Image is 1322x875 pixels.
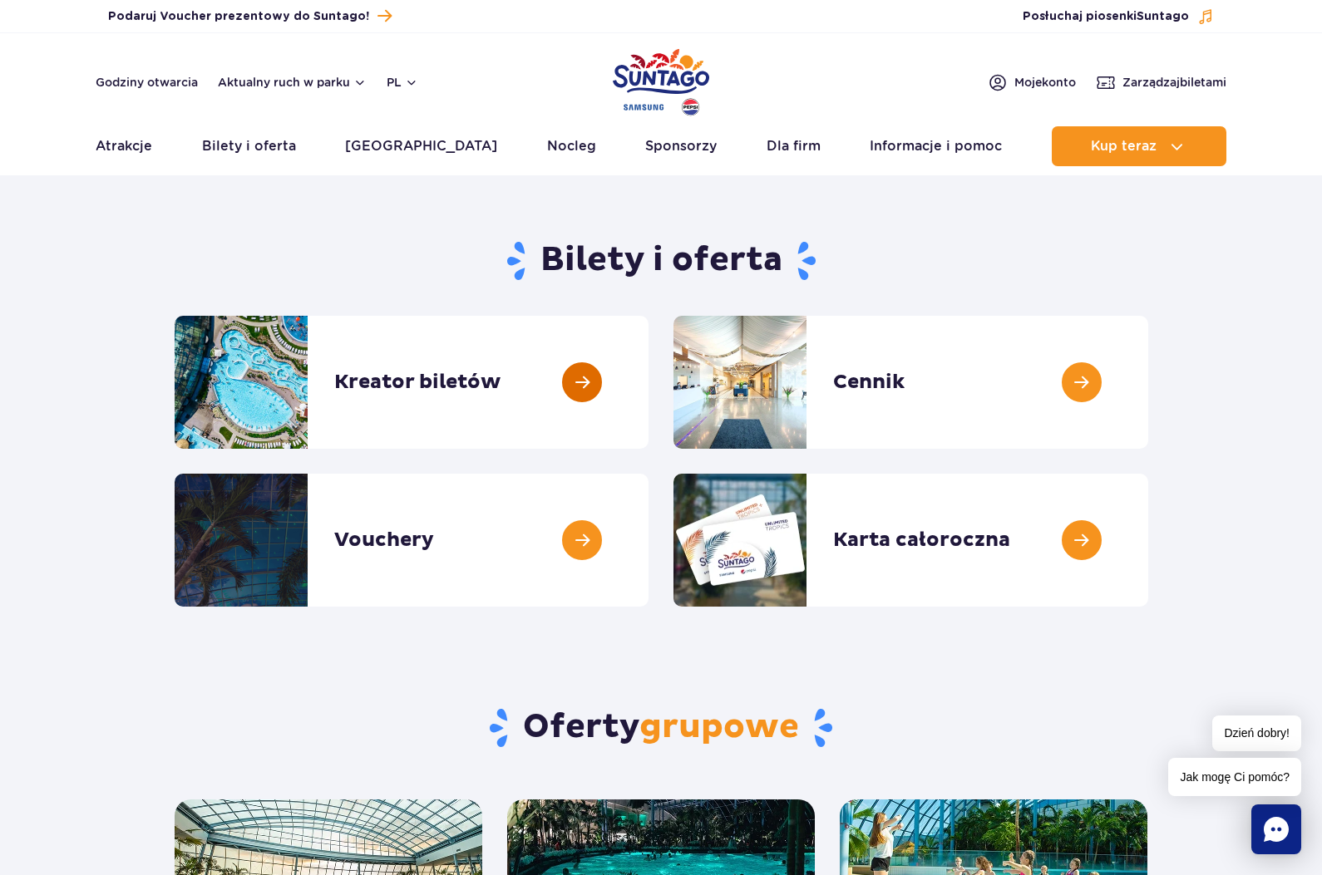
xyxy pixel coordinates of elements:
[218,76,367,89] button: Aktualny ruch w parku
[96,74,198,91] a: Godziny otwarcia
[108,5,392,27] a: Podaruj Voucher prezentowy do Suntago!
[175,239,1148,283] h1: Bilety i oferta
[613,42,709,118] a: Park of Poland
[1014,74,1076,91] span: Moje konto
[96,126,152,166] a: Atrakcje
[1137,11,1189,22] span: Suntago
[387,74,418,91] button: pl
[547,126,596,166] a: Nocleg
[767,126,821,166] a: Dla firm
[1023,8,1214,25] button: Posłuchaj piosenkiSuntago
[1122,74,1226,91] span: Zarządzaj biletami
[988,72,1076,92] a: Mojekonto
[645,126,717,166] a: Sponsorzy
[1251,804,1301,854] div: Chat
[870,126,1002,166] a: Informacje i pomoc
[202,126,296,166] a: Bilety i oferta
[1212,715,1301,751] span: Dzień dobry!
[1091,139,1157,154] span: Kup teraz
[1168,758,1301,796] span: Jak mogę Ci pomóc?
[175,706,1148,750] h2: Oferty
[639,706,799,748] span: grupowe
[1096,72,1226,92] a: Zarządzajbiletami
[1052,126,1226,166] button: Kup teraz
[345,126,497,166] a: [GEOGRAPHIC_DATA]
[1023,8,1189,25] span: Posłuchaj piosenki
[108,8,369,25] span: Podaruj Voucher prezentowy do Suntago!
